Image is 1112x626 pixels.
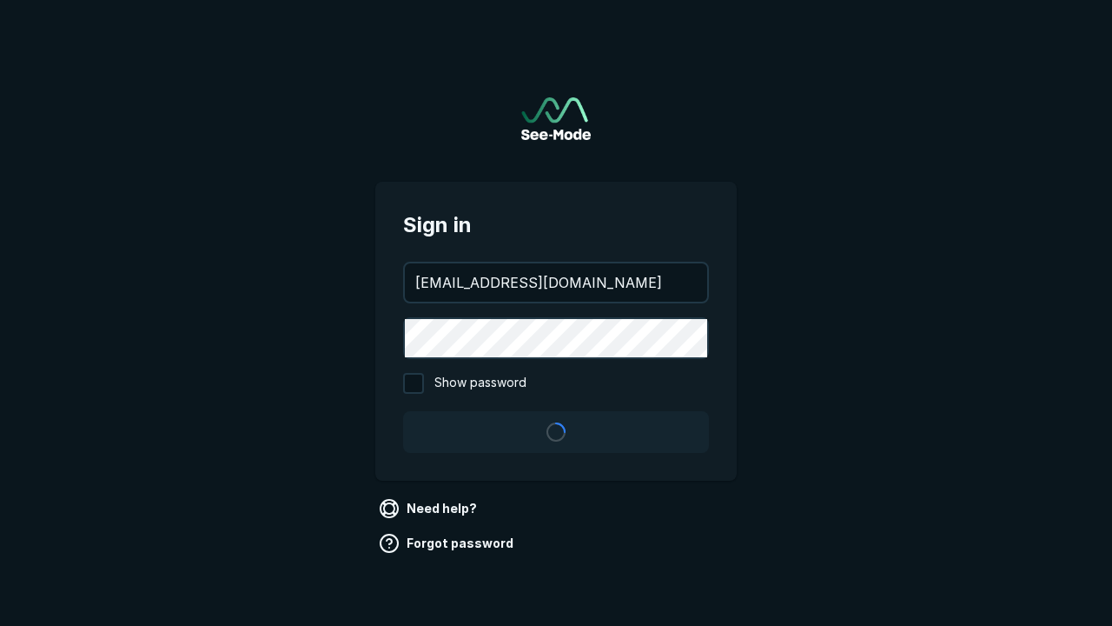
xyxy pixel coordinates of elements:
a: Need help? [375,495,484,523]
a: Forgot password [375,529,520,557]
a: Go to sign in [521,97,591,140]
span: Sign in [403,210,709,241]
input: your@email.com [405,263,707,302]
span: Show password [434,373,526,394]
img: See-Mode Logo [521,97,591,140]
